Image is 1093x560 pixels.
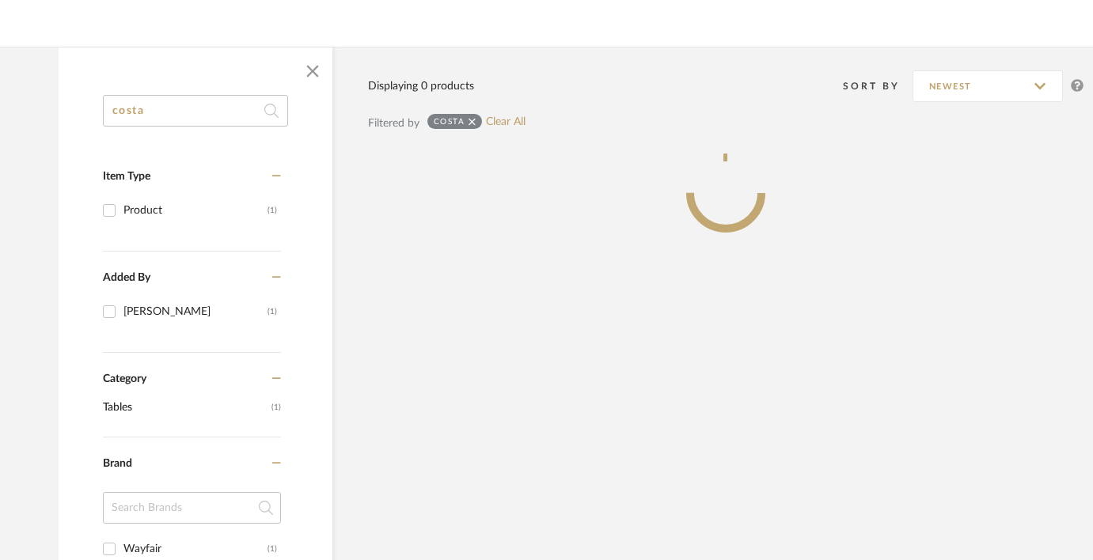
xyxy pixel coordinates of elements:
[434,116,465,127] div: costa
[103,171,150,182] span: Item Type
[123,299,268,324] div: [PERSON_NAME]
[103,373,146,386] span: Category
[368,115,419,132] div: Filtered by
[268,299,277,324] div: (1)
[297,55,328,87] button: Close
[103,272,150,283] span: Added By
[271,395,281,420] span: (1)
[268,198,277,223] div: (1)
[103,458,132,469] span: Brand
[103,492,281,524] input: Search Brands
[123,198,268,223] div: Product
[103,95,288,127] input: Search within 0 results
[843,78,913,94] div: Sort By
[486,115,526,129] a: Clear All
[368,78,474,95] div: Displaying 0 products
[103,394,268,421] span: Tables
